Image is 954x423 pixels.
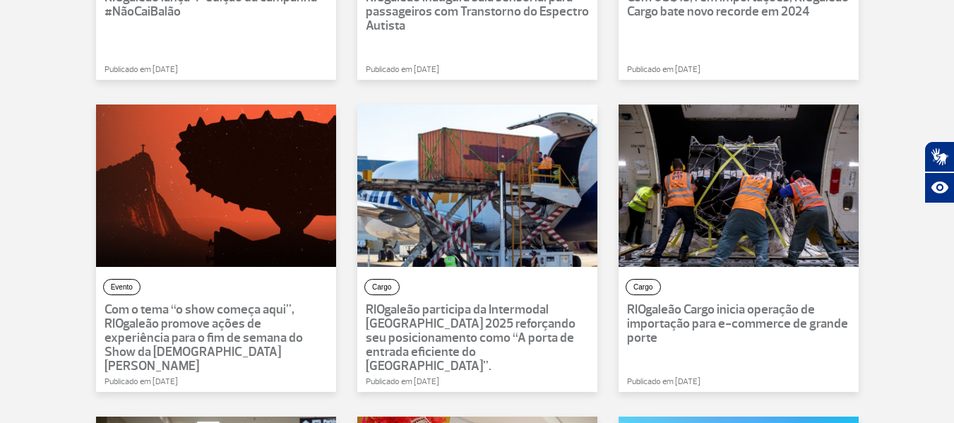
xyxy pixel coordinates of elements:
[924,172,954,203] button: Abrir recursos assistivos.
[105,64,366,76] p: Publicado em [DATE]
[924,141,954,172] button: Abrir tradutor de língua de sinais.
[103,279,141,295] button: Evento
[105,376,366,388] p: Publicado em [DATE]
[627,64,888,76] p: Publicado em [DATE]
[366,376,627,388] p: Publicado em [DATE]
[924,141,954,203] div: Plugin de acessibilidade da Hand Talk.
[364,279,400,295] button: Cargo
[627,303,850,345] p: RIOgaleão Cargo inicia operação de importação para e-commerce de grande porte
[366,303,589,374] p: RIOgaleão participa da Intermodal [GEOGRAPHIC_DATA] 2025 reforçando seu posicionamento como “A po...
[627,376,888,388] p: Publicado em [DATE]
[626,279,661,295] button: Cargo
[366,64,627,76] p: Publicado em [DATE]
[105,303,328,374] p: Com o tema “o show começa aqui”, RIOgaleão promove ações de experiência para o fim de semana do S...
